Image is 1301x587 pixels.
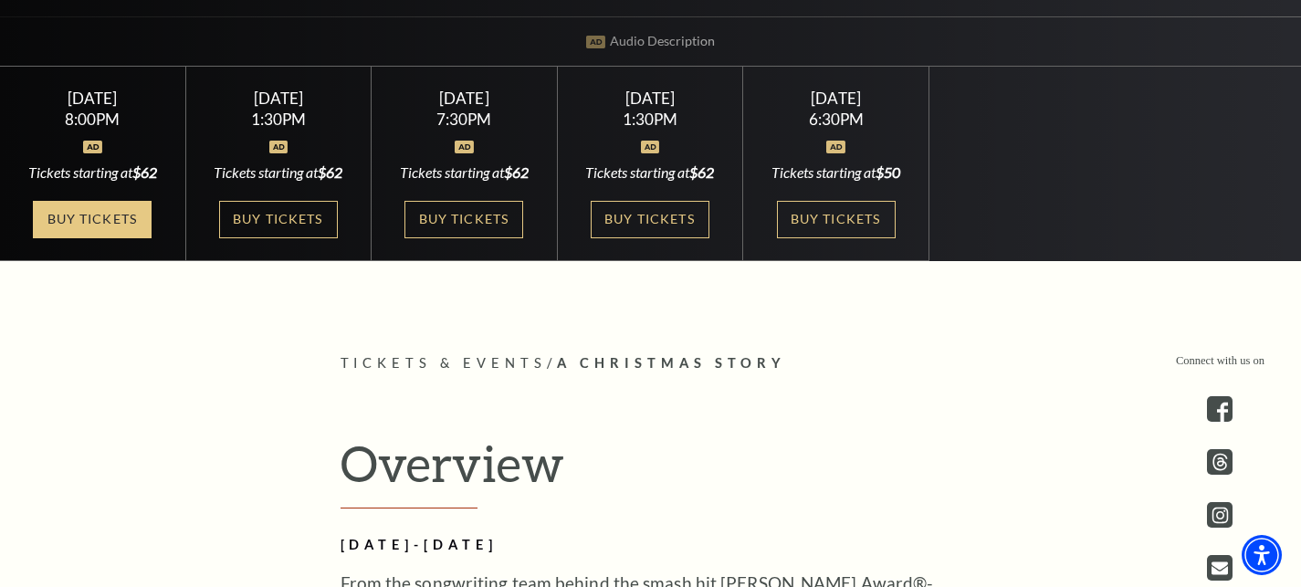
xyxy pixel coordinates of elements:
[689,163,714,181] span: $62
[777,201,896,238] a: Buy Tickets
[579,111,720,127] div: 1:30PM
[765,111,907,127] div: 6:30PM
[132,163,157,181] span: $62
[33,201,152,238] a: Buy Tickets
[393,89,535,108] div: [DATE]
[83,141,102,153] img: icon_ad.svg
[455,141,474,153] img: icon_ad.svg
[765,89,907,108] div: [DATE]
[579,89,720,108] div: [DATE]
[765,162,907,183] div: Tickets starting at
[1242,535,1282,575] div: Accessibility Menu
[341,434,961,508] h2: Overview
[207,89,349,108] div: [DATE]
[219,201,338,238] a: Buy Tickets
[826,141,845,153] img: icon_ad.svg
[341,352,961,375] p: /
[557,355,786,371] span: A Christmas Story
[207,162,349,183] div: Tickets starting at
[393,162,535,183] div: Tickets starting at
[876,163,900,181] span: $50
[318,163,342,181] span: $62
[504,163,529,181] span: $62
[269,141,289,153] img: icon_ad.svg
[207,111,349,127] div: 1:30PM
[641,141,660,153] img: icon_ad.svg
[22,89,163,108] div: [DATE]
[22,111,163,127] div: 8:00PM
[1176,352,1264,370] p: Connect with us on
[591,201,709,238] a: Buy Tickets
[393,111,535,127] div: 7:30PM
[579,162,720,183] div: Tickets starting at
[341,355,548,371] span: Tickets & Events
[22,162,163,183] div: Tickets starting at
[404,201,523,238] a: Buy Tickets
[341,534,934,557] h2: [DATE]-[DATE]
